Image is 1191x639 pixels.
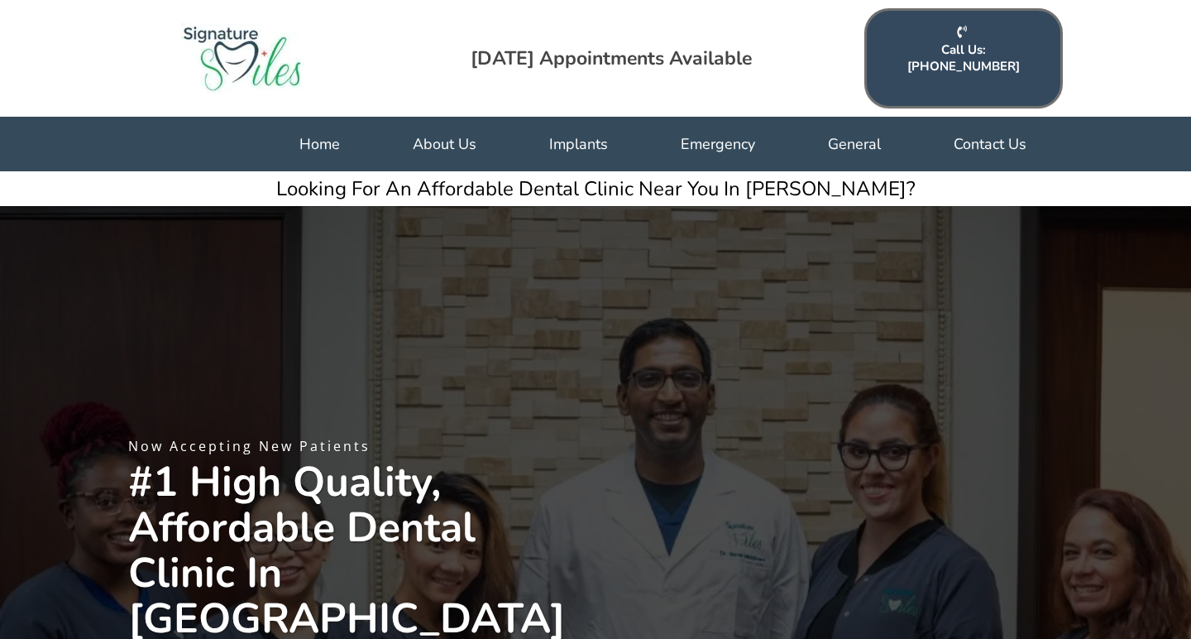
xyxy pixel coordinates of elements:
[792,117,917,171] a: General
[883,41,1044,74] span: Call Us: [PHONE_NUMBER]
[263,117,376,171] a: Home
[132,175,1059,202] p: Looking For An Affordable Dental Clinic Near You In [PERSON_NAME]?
[471,46,752,71] strong: [DATE] Appointments Available
[917,117,1063,171] a: Contact Us
[128,438,579,455] p: Now Accepting New Patients
[513,117,644,171] a: Implants
[644,117,792,171] a: Emergency
[376,117,513,171] a: About Us
[864,8,1063,108] a: Call Us: (817) 506-4036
